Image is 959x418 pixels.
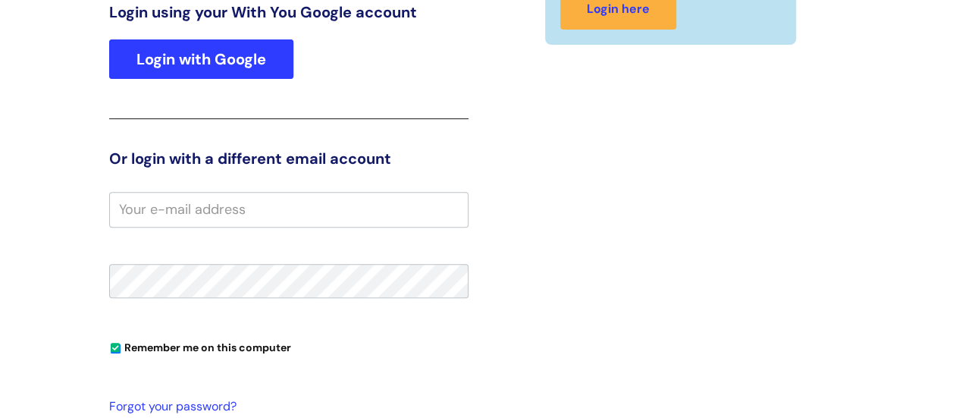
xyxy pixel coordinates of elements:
h3: Login using your With You Google account [109,3,469,21]
h3: Or login with a different email account [109,149,469,168]
label: Remember me on this computer [109,338,291,354]
input: Remember me on this computer [111,344,121,354]
input: Your e-mail address [109,192,469,227]
a: Login with Google [109,39,293,79]
div: You can uncheck this option if you're logging in from a shared device [109,335,469,359]
a: Forgot your password? [109,396,461,418]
